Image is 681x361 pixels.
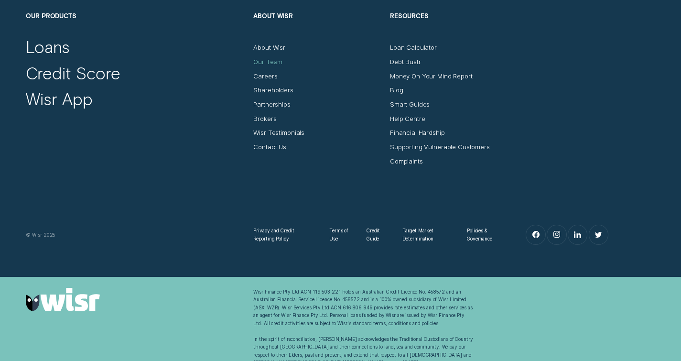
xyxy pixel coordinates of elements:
[26,63,120,84] a: Credit Score
[26,89,92,109] a: Wisr App
[22,231,249,239] div: © Wisr 2025
[390,143,490,151] a: Supporting Vulnerable Customers
[253,72,277,80] a: Careers
[253,115,276,123] a: Brokers
[467,227,504,242] a: Policies & Governance
[390,86,403,94] a: Blog
[253,143,286,151] a: Contact Us
[390,58,421,66] a: Debt Bustr
[253,86,293,94] a: Shareholders
[390,157,423,165] a: Complaints
[26,12,245,44] h2: Our Products
[390,44,437,52] a: Loan Calculator
[367,227,389,242] a: Credit Guide
[253,58,282,66] a: Our Team
[402,227,453,242] a: Target Market Determination
[253,129,304,137] a: Wisr Testimonials
[329,227,352,242] a: Terms of Use
[390,129,445,137] a: Financial Hardship
[390,12,519,44] h2: Resources
[253,100,290,109] a: Partnerships
[390,115,425,123] a: Help Centre
[589,225,608,244] a: Twitter
[26,288,100,311] img: Wisr
[390,100,430,109] a: Smart Guides
[547,225,566,244] a: Instagram
[26,37,70,57] a: Loans
[526,225,545,244] a: Facebook
[253,44,285,52] a: About Wisr
[253,227,315,242] a: Privacy and Credit Reporting Policy
[390,72,473,80] a: Money On Your Mind Report
[253,12,382,44] h2: About Wisr
[568,225,587,244] a: LinkedIn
